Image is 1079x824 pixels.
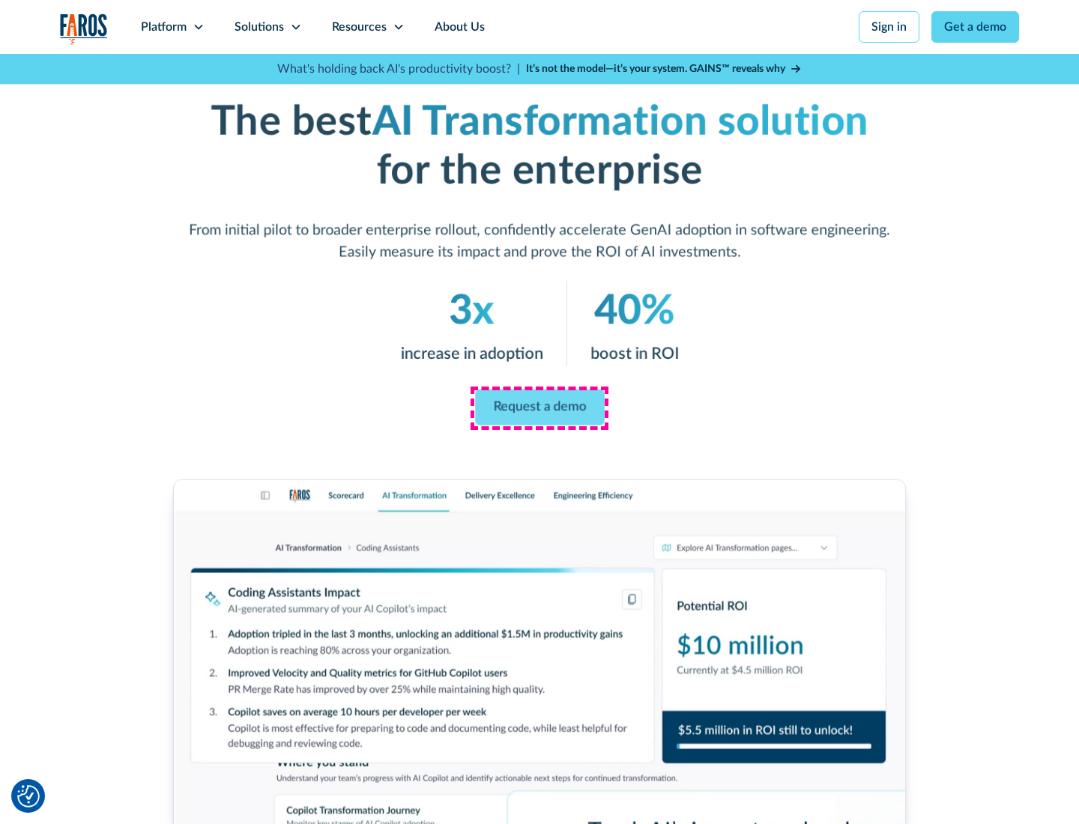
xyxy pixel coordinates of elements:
p: From initial pilot to broader enterprise rollout, confidently accelerate GenAI adoption in softwa... [189,219,890,263]
img: Logo of the analytics and reporting company Faros. [60,13,108,44]
a: home [60,13,108,44]
p: boost in ROI [590,342,679,366]
strong: The best [211,102,372,143]
a: Get a demo [931,11,1019,43]
div: Resources [332,18,387,36]
button: Cookie Settings [17,785,40,808]
a: It’s not the model—it’s your system. GAINS™ reveals why [526,61,802,77]
strong: for the enterprise [376,151,703,192]
p: increase in adoption [400,342,542,366]
em: 3x [449,291,494,333]
a: Sign in [859,11,919,43]
div: Platform [141,18,187,36]
p: What's holding back AI's productivity boost? | [277,60,520,78]
em: AI Transformation solution [372,102,868,143]
a: Request a demo [475,390,605,425]
img: Revisit consent button [17,785,40,808]
em: 40% [594,291,674,333]
strong: It’s not the model—it’s your system. GAINS™ reveals why [526,64,785,74]
div: Solutions [235,18,284,36]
